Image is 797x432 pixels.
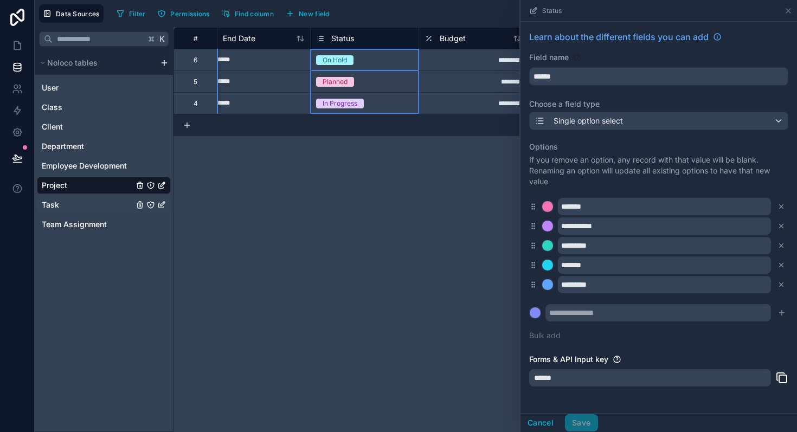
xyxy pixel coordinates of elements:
[182,34,209,42] div: #
[194,78,197,86] div: 5
[520,414,561,431] button: Cancel
[39,4,104,23] button: Data Sources
[235,10,274,18] span: Find column
[194,56,197,65] div: 6
[440,33,466,44] span: Budget
[529,330,561,341] button: Bulk add
[282,5,333,22] button: New field
[153,5,213,22] button: Permissions
[158,35,166,43] span: K
[129,10,146,18] span: Filter
[529,30,722,43] a: Learn about the different fields you can add
[529,112,788,130] button: Single option select
[323,55,347,65] div: On Hold
[218,5,278,22] button: Find column
[529,99,788,109] label: Choose a field type
[112,5,150,22] button: Filter
[529,154,788,187] p: If you remove an option, any record with that value will be blank. Renaming an option will update...
[529,141,788,152] label: Options
[170,10,209,18] span: Permissions
[529,52,569,63] label: Field name
[194,99,198,108] div: 4
[323,77,348,87] div: Planned
[529,30,709,43] span: Learn about the different fields you can add
[323,99,357,108] div: In Progress
[331,33,354,44] span: Status
[223,33,255,44] span: End Date
[554,115,623,126] span: Single option select
[529,354,608,365] label: Forms & API Input key
[56,10,100,18] span: Data Sources
[153,5,217,22] a: Permissions
[299,10,330,18] span: New field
